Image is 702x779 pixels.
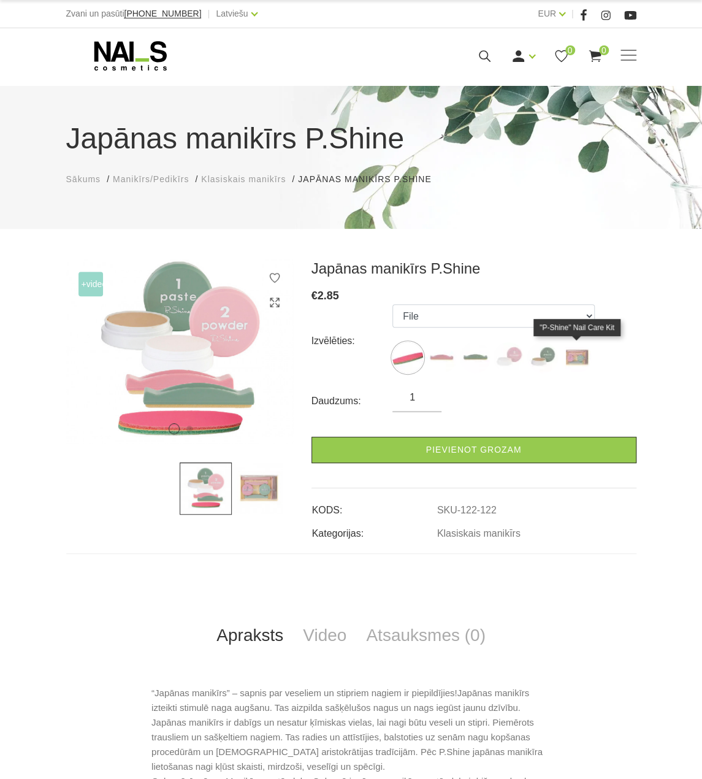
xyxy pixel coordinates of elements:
td: Kategorijas: [311,518,437,541]
span: +Video [78,272,103,296]
span: Sākums [66,174,101,184]
div: Daudzums: [311,391,393,411]
span: 0 [599,45,609,55]
a: Klasiskais manikīrs [201,173,286,186]
a: [PHONE_NUMBER] [124,9,201,18]
span: 0 [565,45,575,55]
img: ... [66,259,293,444]
img: ... [527,342,558,373]
a: Klasiskais manikīrs [437,528,521,539]
a: Apraksts [207,615,293,656]
h1: Japānas manikīrs P.Shine [66,117,636,161]
a: SKU-122-122 [437,505,497,516]
img: ... [426,342,457,373]
span: € [311,290,318,302]
img: ... [494,342,524,373]
a: EUR [538,6,556,21]
div: Zvani un pasūti [66,6,202,21]
a: 0 [554,48,569,64]
li: Japānas manikīrs P.Shine [298,173,443,186]
a: Latviešu [216,6,248,21]
img: ... [180,462,232,515]
span: 2.85 [318,290,339,302]
img: ... [392,342,423,373]
span: | [571,6,574,21]
a: Video [293,615,356,656]
img: ... [232,462,284,515]
a: Manikīrs/Pedikīrs [113,173,189,186]
span: Manikīrs/Pedikīrs [113,174,189,184]
a: Atsauksmes (0) [356,615,495,656]
a: Pievienot grozam [311,437,636,463]
button: 1 of 2 [169,423,180,434]
h3: Japānas manikīrs P.Shine [311,259,636,278]
a: 0 [587,48,603,64]
div: Izvēlēties: [311,331,393,351]
td: KODS: [311,494,437,518]
span: | [207,6,210,21]
img: ... [561,342,592,373]
a: Sākums [66,173,101,186]
img: ... [460,342,490,373]
span: Klasiskais manikīrs [201,174,286,184]
button: 2 of 2 [186,426,193,432]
